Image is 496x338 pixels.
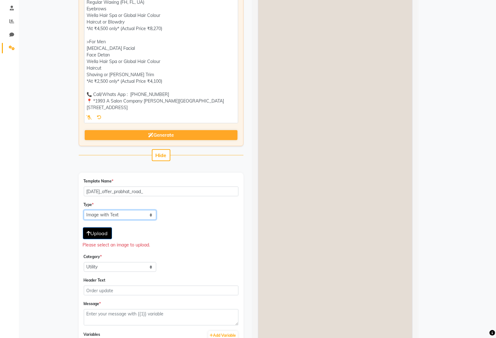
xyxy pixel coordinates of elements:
input: order_update [84,187,238,196]
label: Type [84,202,94,208]
label: Variables [84,332,100,337]
div: Please select an image to upload. [83,242,239,248]
input: Order update [84,286,238,295]
span: Hide [156,152,167,158]
span: Generate [148,132,174,138]
button: Upload [83,227,112,239]
label: Category [84,254,102,260]
button: Hide [152,149,170,161]
label: Header Text [84,277,106,283]
label: Template Name [84,178,114,184]
button: Generate [85,130,237,140]
span: Upload [87,230,108,236]
label: Message [84,301,101,307]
